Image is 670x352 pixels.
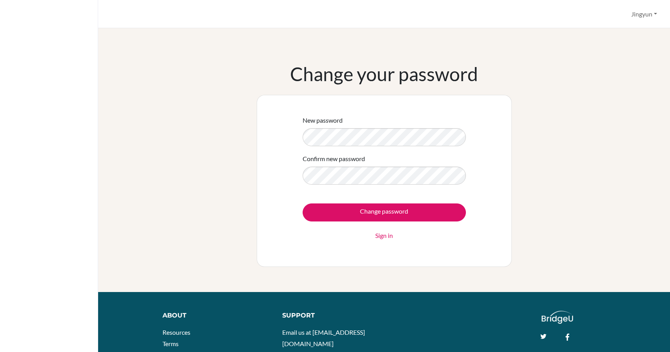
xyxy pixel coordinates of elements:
label: New password [303,116,343,125]
button: Jingyun [628,7,661,22]
a: Sign in [375,231,393,240]
img: logo_white@2x-f4f0deed5e89b7ecb1c2cc34c3e3d731f90f0f143d5ea2071677605dd97b5244.png [542,311,573,324]
a: Terms [162,340,179,347]
div: About [162,311,265,320]
a: Email us at [EMAIL_ADDRESS][DOMAIN_NAME] [282,328,365,348]
label: Confirm new password [303,154,365,163]
a: Resources [162,328,190,336]
h1: Change your password [290,63,478,85]
input: Change password [303,203,466,221]
div: Support [282,311,376,320]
